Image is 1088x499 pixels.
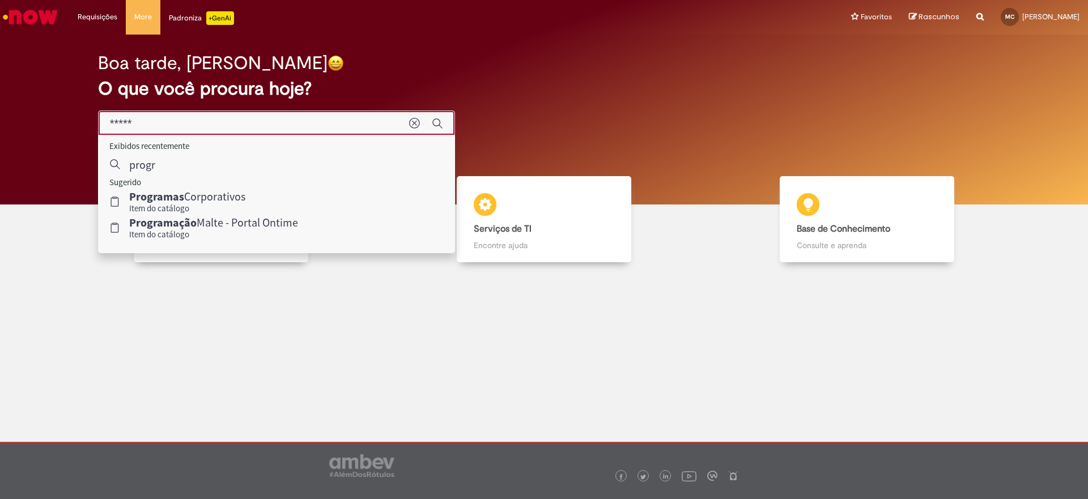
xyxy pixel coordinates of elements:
a: Serviços de TI Encontre ajuda [382,176,705,263]
img: happy-face.png [328,55,344,71]
b: Base de Conhecimento [797,223,890,234]
span: [PERSON_NAME] [1022,12,1079,22]
span: More [134,11,152,23]
a: Catálogo de Ofertas Abra uma solicitação [59,176,382,263]
span: MC [1005,13,1014,20]
p: +GenAi [206,11,234,25]
img: logo_footer_twitter.png [640,474,646,480]
span: Favoritos [861,11,892,23]
h2: O que você procura hoje? [98,79,991,99]
img: logo_footer_ambev_rotulo_gray.png [329,454,394,477]
img: ServiceNow [1,6,59,28]
a: Rascunhos [909,12,959,23]
img: logo_footer_facebook.png [618,474,624,480]
img: logo_footer_linkedin.png [663,474,669,480]
img: logo_footer_naosei.png [728,471,738,481]
h2: Boa tarde, [PERSON_NAME] [98,53,328,73]
a: Base de Conhecimento Consulte e aprenda [705,176,1028,263]
div: Padroniza [169,11,234,25]
p: Encontre ajuda [474,240,614,251]
img: logo_footer_workplace.png [707,471,717,481]
b: Serviços de TI [474,223,532,234]
p: Consulte e aprenda [797,240,937,251]
img: logo_footer_youtube.png [682,468,696,483]
span: Requisições [78,11,117,23]
span: Rascunhos [919,11,959,22]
